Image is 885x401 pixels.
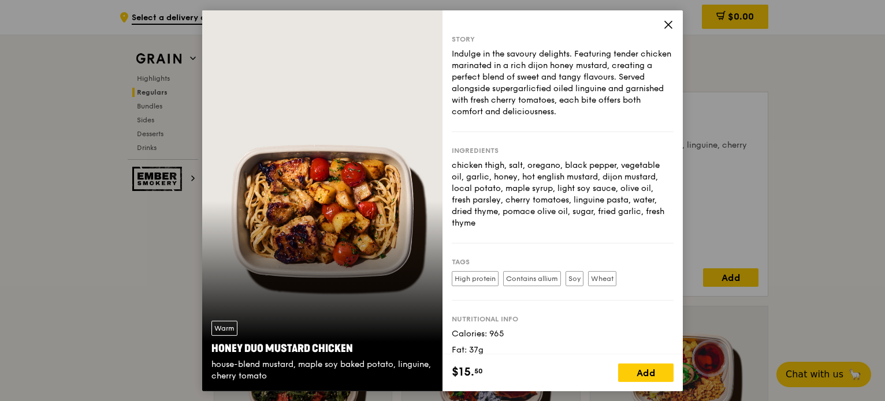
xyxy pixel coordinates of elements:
div: Add [618,363,674,382]
div: Story [452,34,674,43]
div: Warm [211,321,237,336]
span: 50 [474,366,483,376]
div: Ingredients [452,145,674,155]
label: Contains allium [503,271,561,286]
label: Wheat [588,271,616,286]
div: chicken thigh, salt, oregano, black pepper, vegetable oil, garlic, honey, hot english mustard, di... [452,159,674,228]
label: Soy [566,271,583,286]
div: Tags [452,257,674,266]
label: High protein [452,271,499,286]
div: Honey Duo Mustard Chicken [211,340,433,357]
span: $15. [452,363,474,381]
div: Calories: 965 [452,328,674,339]
div: house-blend mustard, maple soy baked potato, linguine, cherry tomato [211,359,433,382]
div: Indulge in the savoury delights. Featuring tender chicken marinated in a rich dijon honey mustard... [452,48,674,117]
div: Fat: 37g [452,344,674,355]
div: Nutritional info [452,314,674,323]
